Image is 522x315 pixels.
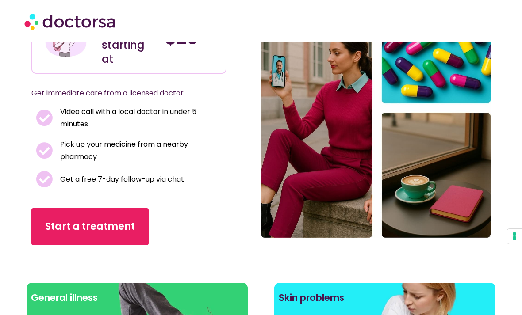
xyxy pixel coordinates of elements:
[45,220,135,234] span: Start a treatment
[58,173,184,186] span: Get a free 7-day follow-up via chat
[165,27,219,49] h4: $20
[58,138,222,163] span: Pick up your medicine from a nearby pharmacy
[279,287,491,308] h2: Skin problems
[58,106,222,130] span: Video call with a local doctor in under 5 minutes
[31,208,149,245] a: Start a treatment
[507,229,522,244] button: Your consent preferences for tracking technologies
[31,287,243,308] h2: General illness
[31,87,205,99] p: Get immediate care from a licensed doctor.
